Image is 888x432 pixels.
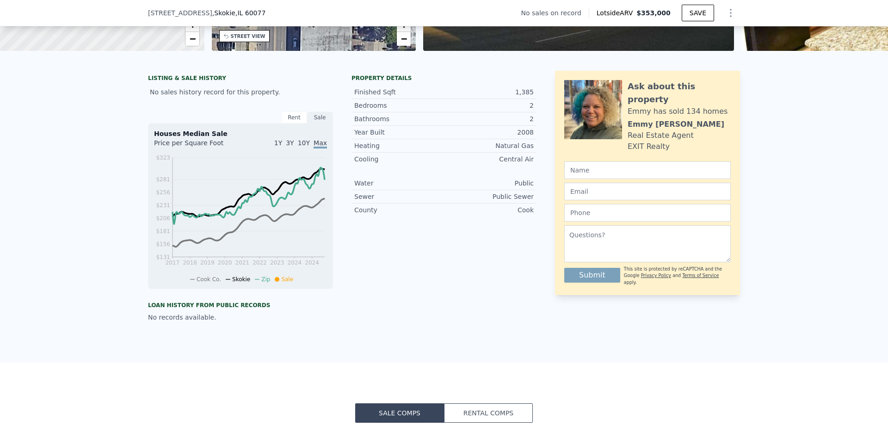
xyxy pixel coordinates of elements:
[628,119,724,130] div: Emmy [PERSON_NAME]
[444,205,534,215] div: Cook
[281,111,307,123] div: Rent
[351,74,536,82] div: Property details
[154,129,327,138] div: Houses Median Sale
[354,205,444,215] div: County
[444,128,534,137] div: 2008
[148,302,333,309] div: Loan history from public records
[354,141,444,150] div: Heating
[628,130,694,141] div: Real Estate Agent
[235,259,250,266] tspan: 2021
[624,266,731,286] div: This site is protected by reCAPTCHA and the Google and apply.
[354,179,444,188] div: Water
[564,204,731,222] input: Phone
[298,139,310,147] span: 10Y
[212,8,266,18] span: , Skokie
[148,313,333,322] div: No records available.
[305,259,319,266] tspan: 2024
[628,106,728,117] div: Emmy has sold 134 homes
[354,192,444,201] div: Sewer
[270,259,284,266] tspan: 2023
[274,139,282,147] span: 1Y
[156,154,170,161] tspan: $323
[156,228,170,235] tspan: $181
[444,179,534,188] div: Public
[235,9,265,17] span: , IL 60077
[354,87,444,97] div: Finished Sqft
[636,9,671,17] span: $353,000
[189,33,195,44] span: −
[148,8,212,18] span: [STREET_ADDRESS]
[148,84,333,100] div: No sales history record for this property.
[355,403,444,423] button: Sale Comps
[148,74,333,84] div: LISTING & SALE HISTORY
[397,32,411,46] a: Zoom out
[166,259,180,266] tspan: 2017
[232,276,250,283] span: Skokie
[281,276,293,283] span: Sale
[314,139,327,148] span: Max
[286,139,294,147] span: 3Y
[354,101,444,110] div: Bedrooms
[444,141,534,150] div: Natural Gas
[444,154,534,164] div: Central Air
[564,183,731,200] input: Email
[154,138,240,153] div: Price per Square Foot
[183,259,197,266] tspan: 2018
[444,101,534,110] div: 2
[721,4,740,22] button: Show Options
[354,114,444,123] div: Bathrooms
[218,259,232,266] tspan: 2020
[156,215,170,222] tspan: $206
[261,276,270,283] span: Zip
[156,202,170,209] tspan: $231
[628,141,670,152] div: EXIT Realty
[682,273,719,278] a: Terms of Service
[200,259,215,266] tspan: 2019
[354,154,444,164] div: Cooling
[444,192,534,201] div: Public Sewer
[253,259,267,266] tspan: 2022
[197,276,221,283] span: Cook Co.
[401,33,407,44] span: −
[231,33,265,40] div: STREET VIEW
[156,254,170,260] tspan: $131
[628,80,731,106] div: Ask about this property
[354,128,444,137] div: Year Built
[597,8,636,18] span: Lotside ARV
[564,161,731,179] input: Name
[444,114,534,123] div: 2
[444,87,534,97] div: 1,385
[444,403,533,423] button: Rental Comps
[288,259,302,266] tspan: 2024
[156,241,170,247] tspan: $156
[307,111,333,123] div: Sale
[185,32,199,46] a: Zoom out
[564,268,620,283] button: Submit
[156,176,170,183] tspan: $281
[521,8,589,18] div: No sales on record
[641,273,671,278] a: Privacy Policy
[682,5,714,21] button: SAVE
[156,189,170,196] tspan: $256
